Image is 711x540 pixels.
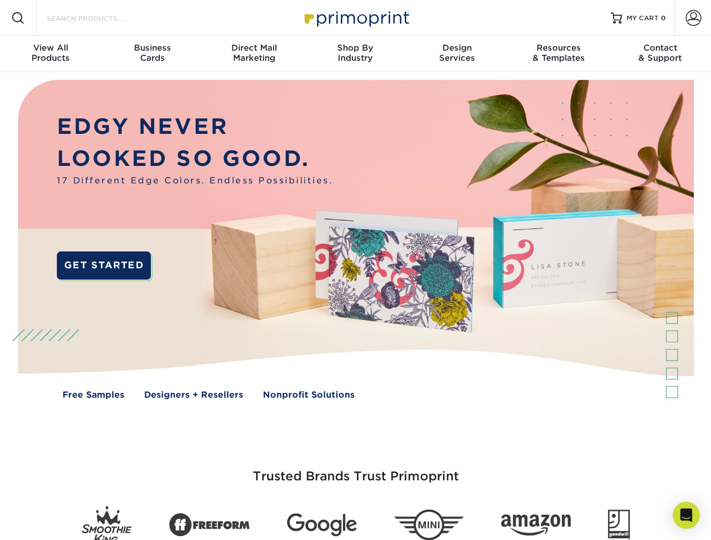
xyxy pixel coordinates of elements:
span: Resources [508,43,609,53]
span: Direct Mail [203,43,305,53]
div: Cards [101,43,203,63]
div: Industry [305,43,406,63]
div: Marketing [203,43,305,63]
img: Amazon [501,515,571,536]
p: EDGY NEVER [57,111,333,143]
img: Primoprint [299,6,412,30]
img: Goodwill [608,510,630,540]
h3: Trusted Brands Trust Primoprint [26,442,685,497]
div: Services [406,43,508,63]
span: 0 [661,14,666,22]
a: Nonprofit Solutions [263,389,355,402]
input: SEARCH PRODUCTS..... [46,11,155,25]
span: Design [406,43,508,53]
a: Direct MailMarketing [203,36,305,72]
a: Designers + Resellers [144,389,243,402]
p: LOOKED SO GOOD. [57,143,333,175]
span: 17 Different Edge Colors. Endless Possibilities. [57,174,333,187]
a: Resources& Templates [508,36,609,72]
span: Shop By [305,43,406,53]
div: Open Intercom Messenger [673,502,700,529]
a: DesignServices [406,36,508,72]
span: Contact [610,43,711,53]
span: MY CART [627,13,659,23]
a: BusinessCards [101,36,203,72]
a: Free Samples [62,389,124,402]
img: Google [287,514,357,537]
a: Shop ByIndustry [305,36,406,72]
div: & Templates [508,43,609,63]
a: Contact& Support [610,36,711,72]
div: & Support [610,43,711,63]
span: Business [101,43,203,53]
a: GET STARTED [57,251,151,280]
